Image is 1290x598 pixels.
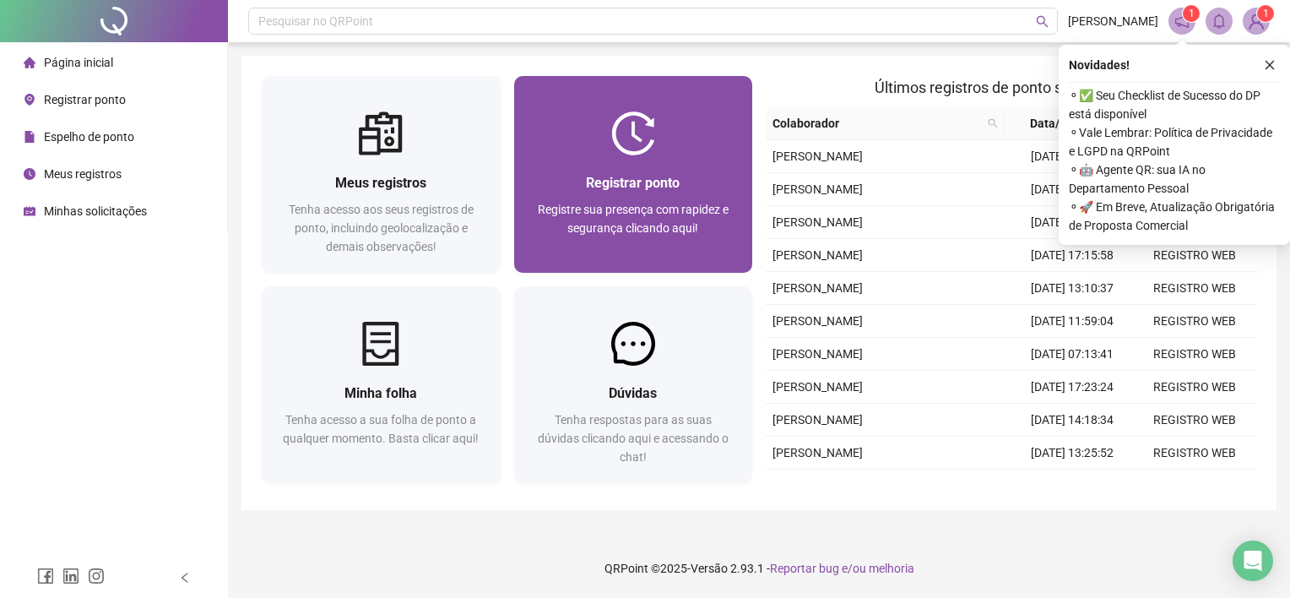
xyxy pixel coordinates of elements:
span: 1 [1263,8,1269,19]
td: [DATE] 14:18:34 [1011,404,1134,437]
td: [DATE] 14:02:33 [1011,173,1134,206]
span: [PERSON_NAME] [772,347,863,361]
td: [DATE] 08:03:51 [1011,470,1134,503]
span: [PERSON_NAME] [772,248,863,262]
td: REGISTRO WEB [1134,272,1256,305]
span: [PERSON_NAME] [772,182,863,196]
span: Data/Hora [1011,114,1103,133]
span: 1 [1189,8,1195,19]
span: facebook [37,568,54,584]
span: ⚬ Vale Lembrar: Política de Privacidade e LGPD na QRPoint [1069,123,1280,160]
span: Minhas solicitações [44,204,147,218]
td: [DATE] 11:59:04 [1011,305,1134,338]
span: Meus registros [335,175,426,191]
td: REGISTRO WEB [1134,371,1256,404]
span: [PERSON_NAME] [772,215,863,229]
span: Novidades ! [1069,56,1130,74]
td: [DATE] 13:25:52 [1011,437,1134,470]
span: Versão [691,562,728,575]
span: Meus registros [44,167,122,181]
a: Meus registrosTenha acesso aos seus registros de ponto, incluindo geolocalização e demais observa... [262,76,501,273]
td: REGISTRO WEB [1134,437,1256,470]
td: [DATE] 09:34:05 [1011,140,1134,173]
span: Tenha respostas para as suas dúvidas clicando aqui e acessando o chat! [538,413,729,464]
span: Registre sua presença com rapidez e segurança clicando aqui! [538,203,729,235]
sup: 1 [1183,5,1200,22]
span: bell [1211,14,1227,29]
div: Open Intercom Messenger [1233,541,1273,581]
span: file [24,131,35,143]
footer: QRPoint © 2025 - 2.93.1 - [228,539,1290,598]
td: REGISTRO WEB [1134,404,1256,437]
span: Colaborador [772,114,981,133]
a: Registrar pontoRegistre sua presença com rapidez e segurança clicando aqui! [514,76,753,273]
span: ⚬ ✅ Seu Checklist de Sucesso do DP está disponível [1069,86,1280,123]
span: [PERSON_NAME] [1068,12,1158,30]
span: notification [1174,14,1190,29]
th: Data/Hora [1005,107,1124,140]
img: 89612 [1244,8,1269,34]
span: Reportar bug e/ou melhoria [770,562,914,575]
span: Registrar ponto [586,175,680,191]
span: Tenha acesso aos seus registros de ponto, incluindo geolocalização e demais observações! [289,203,474,253]
span: search [988,118,998,128]
span: left [179,572,191,584]
span: Página inicial [44,56,113,69]
td: REGISTRO WEB [1134,239,1256,272]
span: ⚬ 🚀 Em Breve, Atualização Obrigatória de Proposta Comercial [1069,198,1280,235]
span: [PERSON_NAME] [772,413,863,427]
td: REGISTRO WEB [1134,338,1256,371]
span: home [24,57,35,68]
span: search [1036,15,1049,28]
span: search [984,111,1001,136]
a: Minha folhaTenha acesso a sua folha de ponto a qualquer momento. Basta clicar aqui! [262,286,501,483]
span: Espelho de ponto [44,130,134,144]
span: [PERSON_NAME] [772,446,863,459]
span: clock-circle [24,168,35,180]
td: [DATE] 08:40:07 [1011,206,1134,239]
span: linkedin [62,568,79,584]
td: [DATE] 13:10:37 [1011,272,1134,305]
span: Tenha acesso a sua folha de ponto a qualquer momento. Basta clicar aqui! [283,413,479,445]
sup: Atualize o seu contato no menu Meus Dados [1257,5,1274,22]
td: [DATE] 17:15:58 [1011,239,1134,272]
td: [DATE] 07:13:41 [1011,338,1134,371]
td: [DATE] 17:23:24 [1011,371,1134,404]
span: ⚬ 🤖 Agente QR: sua IA no Departamento Pessoal [1069,160,1280,198]
span: [PERSON_NAME] [772,281,863,295]
td: REGISTRO WEB [1134,470,1256,503]
td: REGISTRO WEB [1134,305,1256,338]
span: [PERSON_NAME] [772,314,863,328]
span: instagram [88,568,105,584]
span: Registrar ponto [44,93,126,106]
span: close [1264,59,1276,71]
span: environment [24,94,35,106]
a: DúvidasTenha respostas para as suas dúvidas clicando aqui e acessando o chat! [514,286,753,483]
span: Últimos registros de ponto sincronizados [875,79,1147,96]
span: Minha folha [344,385,417,401]
span: schedule [24,205,35,217]
span: [PERSON_NAME] [772,149,863,163]
span: Dúvidas [609,385,657,401]
span: [PERSON_NAME] [772,380,863,394]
